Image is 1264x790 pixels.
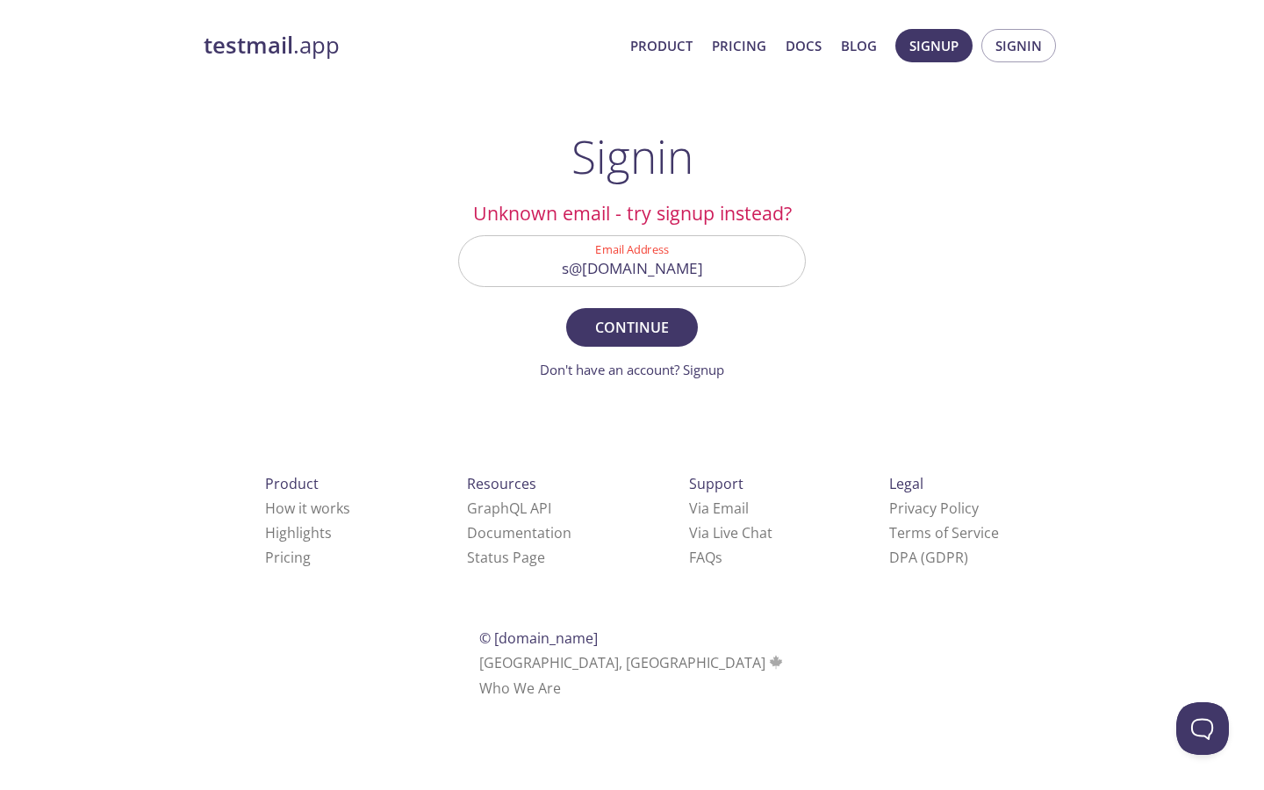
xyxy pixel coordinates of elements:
[458,198,806,228] h2: Unknown email - try signup instead?
[689,474,743,493] span: Support
[889,474,923,493] span: Legal
[566,308,698,347] button: Continue
[889,499,979,518] a: Privacy Policy
[689,548,722,567] a: FAQ
[786,34,822,57] a: Docs
[467,523,571,542] a: Documentation
[479,628,598,648] span: © [DOMAIN_NAME]
[1176,702,1229,755] iframe: Help Scout Beacon - Open
[467,548,545,567] a: Status Page
[204,30,293,61] strong: testmail
[889,548,968,567] a: DPA (GDPR)
[204,31,616,61] a: testmail.app
[467,474,536,493] span: Resources
[265,499,350,518] a: How it works
[630,34,693,57] a: Product
[540,361,724,378] a: Don't have an account? Signup
[841,34,877,57] a: Blog
[585,315,679,340] span: Continue
[889,523,999,542] a: Terms of Service
[571,130,693,183] h1: Signin
[981,29,1056,62] button: Signin
[689,523,772,542] a: Via Live Chat
[715,548,722,567] span: s
[265,474,319,493] span: Product
[895,29,973,62] button: Signup
[995,34,1042,57] span: Signin
[265,523,332,542] a: Highlights
[479,679,561,698] a: Who We Are
[689,499,749,518] a: Via Email
[265,548,311,567] a: Pricing
[479,653,786,672] span: [GEOGRAPHIC_DATA], [GEOGRAPHIC_DATA]
[467,499,551,518] a: GraphQL API
[909,34,959,57] span: Signup
[712,34,766,57] a: Pricing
